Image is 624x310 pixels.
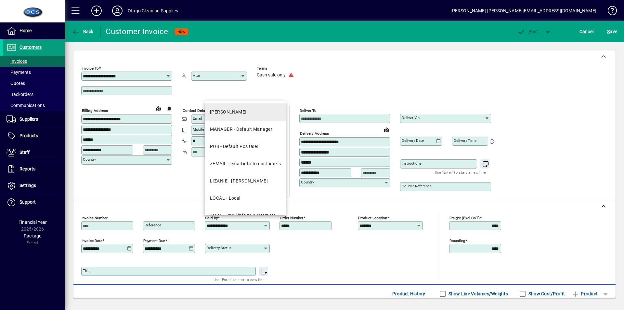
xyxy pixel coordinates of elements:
mat-hint: Use 'Enter' to start a new line [435,168,486,176]
mat-label: Order number [280,216,303,220]
span: P [528,29,531,34]
div: ZEMAIL - email info to customers [210,160,281,167]
mat-label: Deliver via [402,115,420,120]
div: LIZANIE - [PERSON_NAME] [210,178,268,184]
mat-label: Country [83,157,96,162]
span: Invoices [6,59,27,64]
div: MANAGER - Default Manager [210,126,272,133]
span: Staff [19,150,30,155]
span: Suppliers [19,116,38,122]
mat-label: Payment due [143,238,165,243]
button: Add [86,5,107,17]
button: Back [70,26,95,37]
span: NEW [177,30,186,34]
a: Products [3,128,65,144]
mat-option: MANAGER - Default Manager [205,121,286,138]
span: Back [72,29,94,34]
div: POS - Default Pos User [210,143,259,150]
span: Customers [19,45,42,50]
span: Product [571,289,598,299]
a: Suppliers [3,111,65,128]
a: Communications [3,100,65,111]
a: Reports [3,161,65,177]
a: Backorders [3,89,65,100]
mat-option: ZEMAIL - email info to customers [205,155,286,172]
span: ave [607,26,617,37]
a: View on map [153,103,163,114]
mat-label: Delivery status [206,246,231,250]
span: Payments [6,70,31,75]
mat-option: LOCAL - Local [205,190,286,207]
span: Communications [6,103,45,108]
mat-label: Delivery time [454,138,476,143]
div: [PERSON_NAME] [PERSON_NAME][EMAIL_ADDRESS][DOMAIN_NAME] [450,6,596,16]
a: Payments [3,67,65,78]
button: Profile [107,5,128,17]
div: Otago Cleaning Supplies [128,6,178,16]
a: Invoices [3,56,65,67]
a: Support [3,194,65,210]
span: Backorders [6,92,33,97]
button: Cancel [578,26,595,37]
app-page-header-button: Back [65,26,101,37]
mat-label: Invoice number [82,216,108,220]
span: Support [19,199,36,205]
span: Cash sale only [257,73,286,78]
span: Settings [19,183,36,188]
span: Quotes [6,81,25,86]
button: Copy to Delivery address [163,103,174,114]
a: Knowledge Base [603,1,616,22]
a: Home [3,23,65,39]
div: Customer Invoice [106,26,168,37]
mat-label: Product location [358,216,387,220]
span: Terms [257,66,296,71]
mat-label: Invoice date [82,238,102,243]
a: Settings [3,178,65,194]
label: Show Line Volumes/Weights [447,290,508,297]
span: Cancel [579,26,594,37]
mat-label: Rounding [449,238,465,243]
label: Show Cost/Profit [527,290,565,297]
button: Save [605,26,619,37]
button: Product History [390,288,428,300]
span: Products [19,133,38,138]
mat-label: Attn [193,73,200,78]
mat-label: Invoice To [82,66,99,71]
mat-option: POS - Default Pos User [205,138,286,155]
span: ost [517,29,538,34]
mat-label: Deliver To [300,108,317,113]
mat-label: Country [301,180,314,184]
mat-label: Instructions [402,161,422,166]
mat-label: Courier Reference [402,184,432,188]
span: Package [24,233,41,238]
mat-label: Reference [145,223,161,227]
mat-option: LIZANIE - Lizanie Van der Linde [205,172,286,190]
button: Product [568,288,601,300]
span: Product History [392,289,425,299]
mat-label: Title [83,268,90,273]
mat-label: Sold by [205,216,218,220]
div: ZMAIL - mail info to customers [210,212,276,219]
mat-label: Email [193,116,202,121]
span: Home [19,28,32,33]
mat-hint: Use 'Enter' to start a new line [214,276,265,283]
span: S [607,29,610,34]
mat-option: BRENT - Brent [205,103,286,121]
mat-label: Freight (excl GST) [449,216,480,220]
button: Post [514,26,541,37]
span: Reports [19,166,35,171]
div: LOCAL - Local [210,195,240,202]
div: [PERSON_NAME] [210,109,247,115]
mat-label: Mobile [193,127,204,132]
mat-option: ZMAIL - mail info to customers [205,207,286,224]
span: Financial Year [19,220,47,225]
mat-label: Delivery date [402,138,424,143]
a: View on map [382,124,392,135]
a: Staff [3,144,65,161]
a: Quotes [3,78,65,89]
